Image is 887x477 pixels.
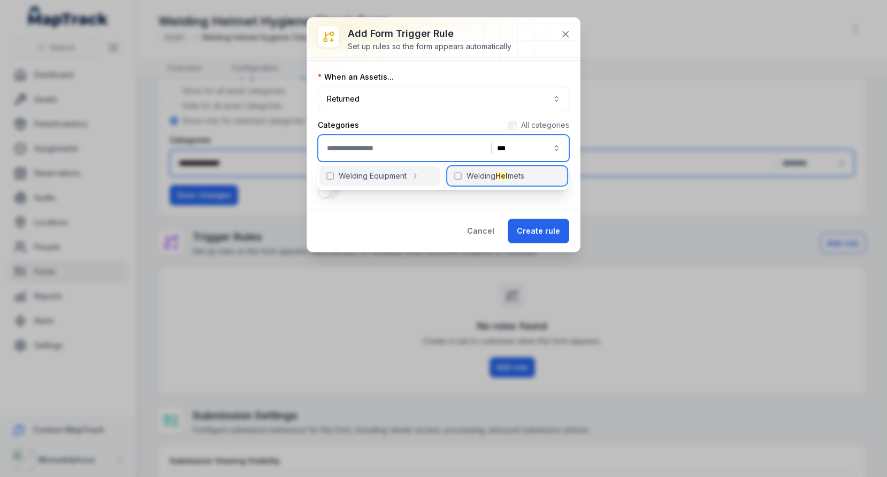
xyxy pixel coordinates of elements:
[521,120,569,130] label: All categories
[508,219,569,243] button: Create rule
[318,72,394,82] label: When an Asset is...
[348,41,511,52] div: Set up rules so the form appears automatically
[318,87,569,111] button: Returned
[318,135,569,161] button: |
[318,120,359,130] label: Categories
[348,26,511,41] h3: Add form trigger rule
[339,171,407,181] span: Welding Equipment
[458,219,503,243] button: Cancel
[318,186,341,199] input: :roc:-form-item-label
[495,171,508,180] span: Hel
[467,171,524,181] span: Welding mets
